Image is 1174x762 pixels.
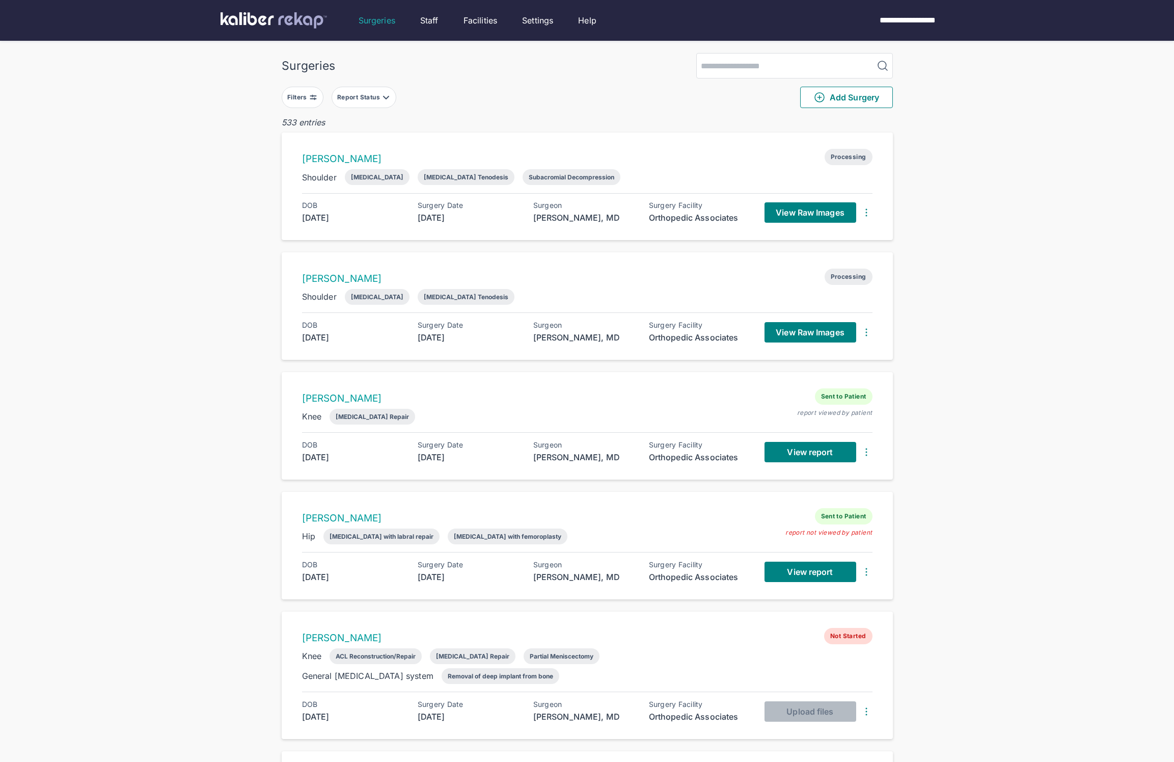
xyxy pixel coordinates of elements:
div: [DATE] [418,212,520,224]
div: [MEDICAL_DATA] Repair [436,652,509,660]
div: [DATE] [302,212,404,224]
div: report not viewed by patient [785,529,872,537]
div: [MEDICAL_DATA] with labral repair [330,533,433,540]
div: DOB [302,700,404,708]
div: Surgeon [533,441,635,449]
div: [DATE] [418,451,520,463]
span: Processing [825,149,872,165]
div: Settings [522,14,553,27]
div: Surgery Date [418,201,520,209]
button: Report Status [332,87,396,108]
img: DotsThreeVertical.31cb0eda.svg [860,326,872,338]
span: Sent to Patient [815,388,872,405]
button: View Raw Images [765,202,856,223]
img: MagnifyingGlass.1dc66aab.svg [877,60,889,72]
div: Orthopedic Associates [649,451,751,463]
div: [MEDICAL_DATA] [351,173,403,181]
span: Sent to Patient [815,508,872,524]
img: kaliber labs logo [221,12,327,29]
img: DotsThreeVertical.31cb0eda.svg [860,206,872,219]
div: Surgery Facility [649,321,751,329]
a: Facilities [463,14,498,27]
span: Add Surgery [813,91,879,103]
a: [PERSON_NAME] [302,153,382,165]
img: DotsThreeVertical.31cb0eda.svg [860,705,872,718]
div: [MEDICAL_DATA] Repair [336,413,409,421]
a: Help [578,14,596,27]
div: [MEDICAL_DATA] [351,293,403,301]
div: Hip [302,530,315,542]
span: Not Started [824,628,872,644]
div: [DATE] [302,451,404,463]
div: [DATE] [302,331,404,344]
div: Surgery Facility [649,201,751,209]
span: View report [787,447,833,457]
div: Shoulder [302,291,337,303]
a: [PERSON_NAME] [302,632,382,644]
a: Surgeries [359,14,395,27]
div: Orthopedic Associates [649,571,751,583]
div: [MEDICAL_DATA] Tenodesis [424,293,508,301]
div: Partial Meniscectomy [530,652,593,660]
img: PlusCircleGreen.5fd88d77.svg [813,91,826,103]
div: [PERSON_NAME], MD [533,571,635,583]
div: Surgeon [533,201,635,209]
div: [PERSON_NAME], MD [533,711,635,723]
div: Removal of deep implant from bone [448,672,553,680]
div: Surgeon [533,700,635,708]
div: Knee [302,650,322,662]
div: Surgeon [533,321,635,329]
span: Processing [825,269,872,285]
div: Surgery Date [418,441,520,449]
div: Orthopedic Associates [649,711,751,723]
div: [DATE] [302,711,404,723]
div: [DATE] [418,331,520,344]
div: Surgery Date [418,700,520,708]
div: [DATE] [418,711,520,723]
a: [PERSON_NAME] [302,392,382,404]
button: Upload files [765,701,856,722]
a: View report [765,562,856,582]
button: Filters [282,87,323,108]
span: View Raw Images [776,207,844,218]
div: Surgery Date [418,561,520,569]
div: Orthopedic Associates [649,331,751,344]
div: Surgery Date [418,321,520,329]
div: ACL Reconstruction/Repair [336,652,416,660]
div: [PERSON_NAME], MD [533,331,635,344]
div: [DATE] [302,571,404,583]
img: DotsThreeVertical.31cb0eda.svg [860,566,872,578]
a: Staff [420,14,439,27]
div: Knee [302,410,322,423]
span: View report [787,567,833,577]
button: Add Surgery [800,87,893,108]
img: faders-horizontal-grey.d550dbda.svg [309,93,317,101]
div: DOB [302,321,404,329]
img: filter-caret-down-grey.b3560631.svg [382,93,390,101]
div: DOB [302,201,404,209]
div: [MEDICAL_DATA] with femoroplasty [454,533,561,540]
div: Orthopedic Associates [649,212,751,224]
a: [PERSON_NAME] [302,273,382,284]
div: Surgeries [282,59,335,73]
span: View Raw Images [776,327,844,337]
div: 533 entries [282,116,893,128]
div: [MEDICAL_DATA] Tenodesis [424,173,508,181]
div: DOB [302,441,404,449]
div: Shoulder [302,171,337,183]
div: [PERSON_NAME], MD [533,451,635,463]
div: Surgery Facility [649,441,751,449]
div: [DATE] [418,571,520,583]
div: [PERSON_NAME], MD [533,212,635,224]
div: report viewed by patient [797,409,872,417]
div: DOB [302,561,404,569]
div: Report Status [337,93,382,101]
img: DotsThreeVertical.31cb0eda.svg [860,446,872,458]
div: Surgeon [533,561,635,569]
a: [PERSON_NAME] [302,512,382,524]
div: Surgery Facility [649,561,751,569]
